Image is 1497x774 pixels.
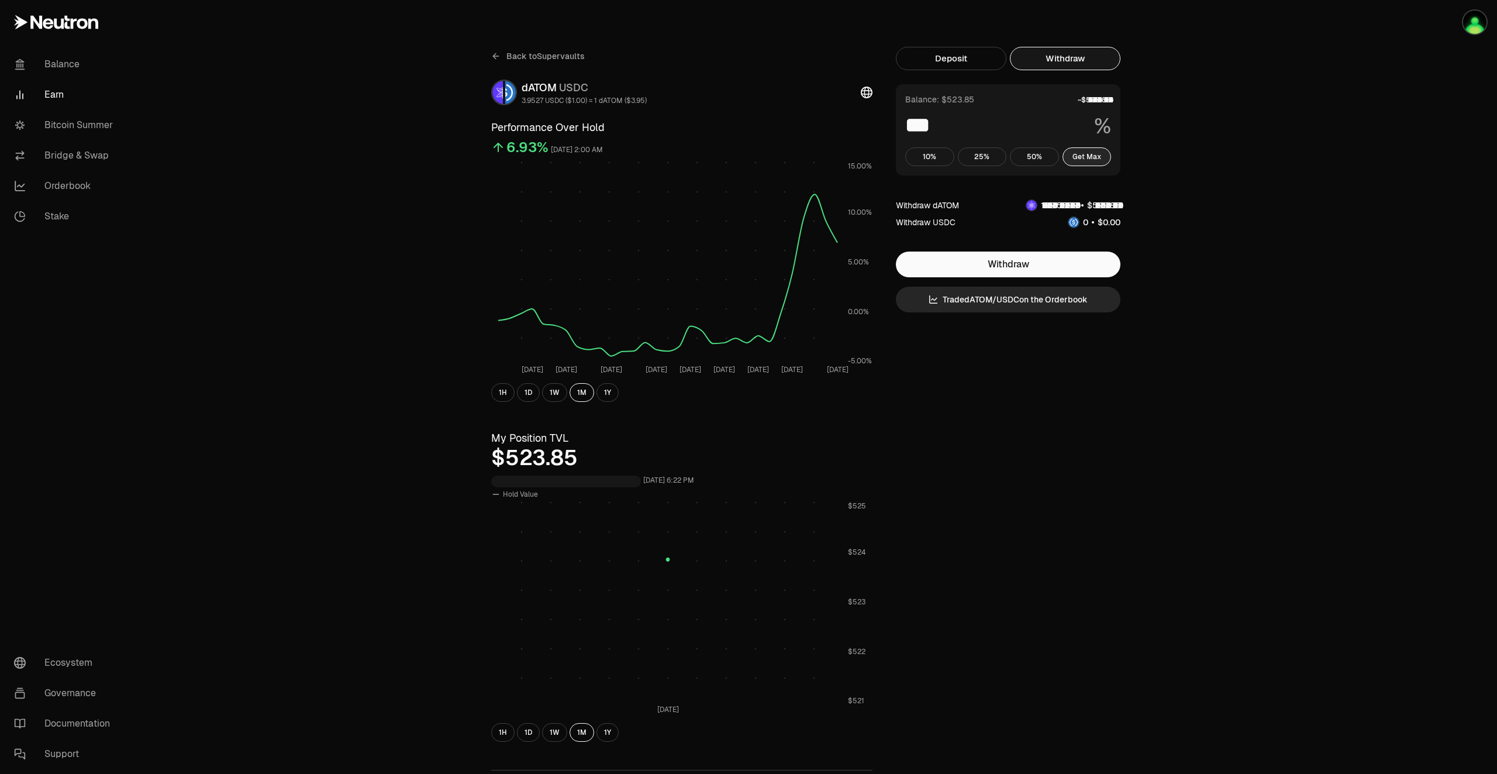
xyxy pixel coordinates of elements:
div: $523.85 [491,446,872,470]
a: Governance [5,678,126,708]
img: portefeuilleterra [1463,11,1486,34]
button: 1M [570,383,594,402]
tspan: 5.00% [848,257,869,267]
span: Back to Supervaults [506,50,585,62]
button: 10% [905,147,954,166]
span: % [1094,115,1111,138]
div: Withdraw USDC [896,216,956,228]
button: 1W [542,723,567,742]
tspan: $524 [848,548,865,557]
a: Stake [5,201,126,232]
button: Deposit [896,47,1006,70]
div: 3.9527 USDC ($1.00) = 1 dATOM ($3.95) [522,96,647,105]
tspan: 10.00% [848,208,872,217]
button: Withdraw [896,252,1120,277]
span: USDC [559,81,588,94]
a: Documentation [5,708,126,739]
tspan: [DATE] [646,365,667,374]
button: 1D [517,383,540,402]
tspan: $522 [848,647,865,656]
div: dATOM [522,80,647,96]
h3: My Position TVL [491,430,872,446]
a: Bitcoin Summer [5,110,126,140]
tspan: [DATE] [747,365,769,374]
button: 1D [517,723,540,742]
button: Get Max [1063,147,1112,166]
button: 1H [491,383,515,402]
button: 1Y [596,723,619,742]
div: 6.93% [506,138,549,157]
tspan: [DATE] [781,365,803,374]
button: 1W [542,383,567,402]
img: USDC Logo [1068,217,1079,228]
div: Balance: $523.85 [905,94,974,105]
div: [DATE] 2:00 AM [551,143,603,157]
tspan: $525 [848,501,866,511]
a: Support [5,739,126,769]
button: 1M [570,723,594,742]
tspan: [DATE] [556,365,577,374]
tspan: -5.00% [848,356,872,366]
tspan: [DATE] [679,365,701,374]
img: dATOM Logo [492,81,503,104]
div: [DATE] 6:22 PM [643,474,694,487]
div: Withdraw dATOM [896,199,959,211]
h3: Performance Over Hold [491,119,872,136]
img: dATOM Logo [1026,200,1037,211]
tspan: $521 [848,696,864,706]
img: USDC Logo [505,81,516,104]
button: 50% [1010,147,1059,166]
tspan: [DATE] [601,365,622,374]
tspan: $523 [848,597,865,607]
button: 1Y [596,383,619,402]
tspan: [DATE] [657,705,679,714]
a: Bridge & Swap [5,140,126,171]
tspan: [DATE] [522,365,543,374]
button: 1H [491,723,515,742]
tspan: [DATE] [827,365,848,374]
button: Withdraw [1010,47,1120,70]
a: TradedATOM/USDCon the Orderbook [896,287,1120,312]
tspan: 0.00% [848,307,869,317]
a: Earn [5,80,126,110]
a: Back toSupervaults [491,47,585,66]
span: Hold Value [503,490,538,499]
a: Orderbook [5,171,126,201]
button: 25% [958,147,1007,166]
a: Ecosystem [5,648,126,678]
tspan: 15.00% [848,161,872,171]
tspan: [DATE] [713,365,735,374]
a: Balance [5,49,126,80]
